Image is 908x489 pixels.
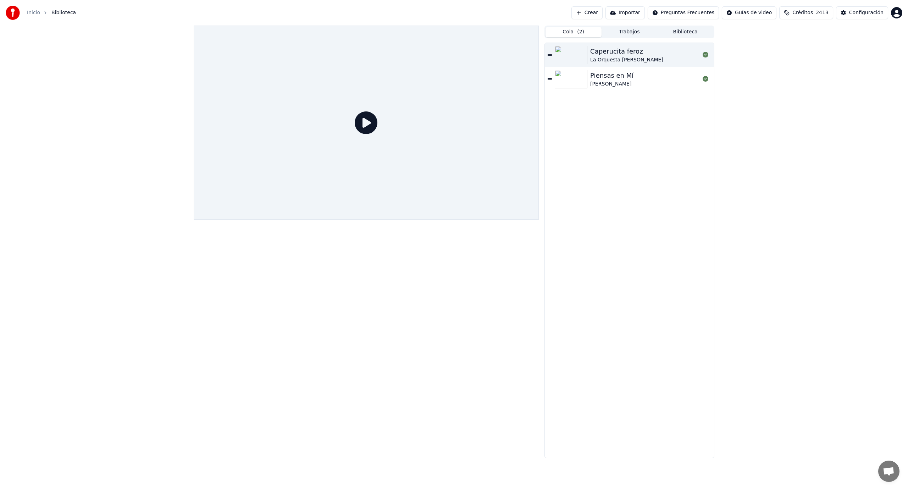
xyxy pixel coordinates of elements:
[648,6,719,19] button: Preguntas Frecuentes
[6,6,20,20] img: youka
[577,28,584,35] span: ( 2 )
[571,6,603,19] button: Crear
[51,9,76,16] span: Biblioteca
[722,6,776,19] button: Guías de video
[792,9,813,16] span: Créditos
[546,27,602,37] button: Cola
[849,9,884,16] div: Configuración
[605,6,645,19] button: Importar
[27,9,76,16] nav: breadcrumb
[590,81,633,88] div: [PERSON_NAME]
[590,71,633,81] div: Piensas en Mí
[836,6,888,19] button: Configuración
[878,461,899,482] a: Chat abierto
[779,6,833,19] button: Créditos2413
[27,9,40,16] a: Inicio
[602,27,658,37] button: Trabajos
[657,27,713,37] button: Biblioteca
[590,56,663,64] div: La Orquesta [PERSON_NAME]
[816,9,829,16] span: 2413
[590,46,663,56] div: Caperucita feroz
